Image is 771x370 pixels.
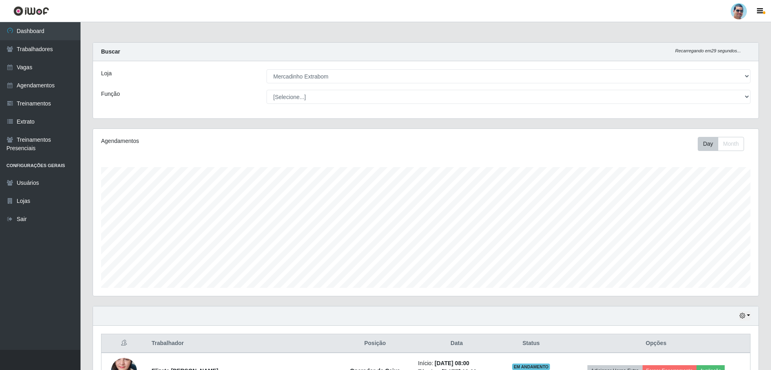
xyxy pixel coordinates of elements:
label: Loja [101,69,112,78]
button: Month [718,137,744,151]
img: CoreUI Logo [13,6,49,16]
time: [DATE] 08:00 [435,360,469,366]
th: Status [500,334,562,353]
th: Opções [562,334,750,353]
th: Trabalhador [147,334,337,353]
div: Agendamentos [101,137,365,145]
th: Posição [337,334,413,353]
li: Início: [418,359,495,368]
th: Data [413,334,500,353]
label: Função [101,90,120,98]
strong: Buscar [101,48,120,55]
div: Toolbar with button groups [698,137,750,151]
button: Day [698,137,718,151]
div: First group [698,137,744,151]
i: Recarregando em 29 segundos... [675,48,741,53]
span: EM ANDAMENTO [512,364,550,370]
